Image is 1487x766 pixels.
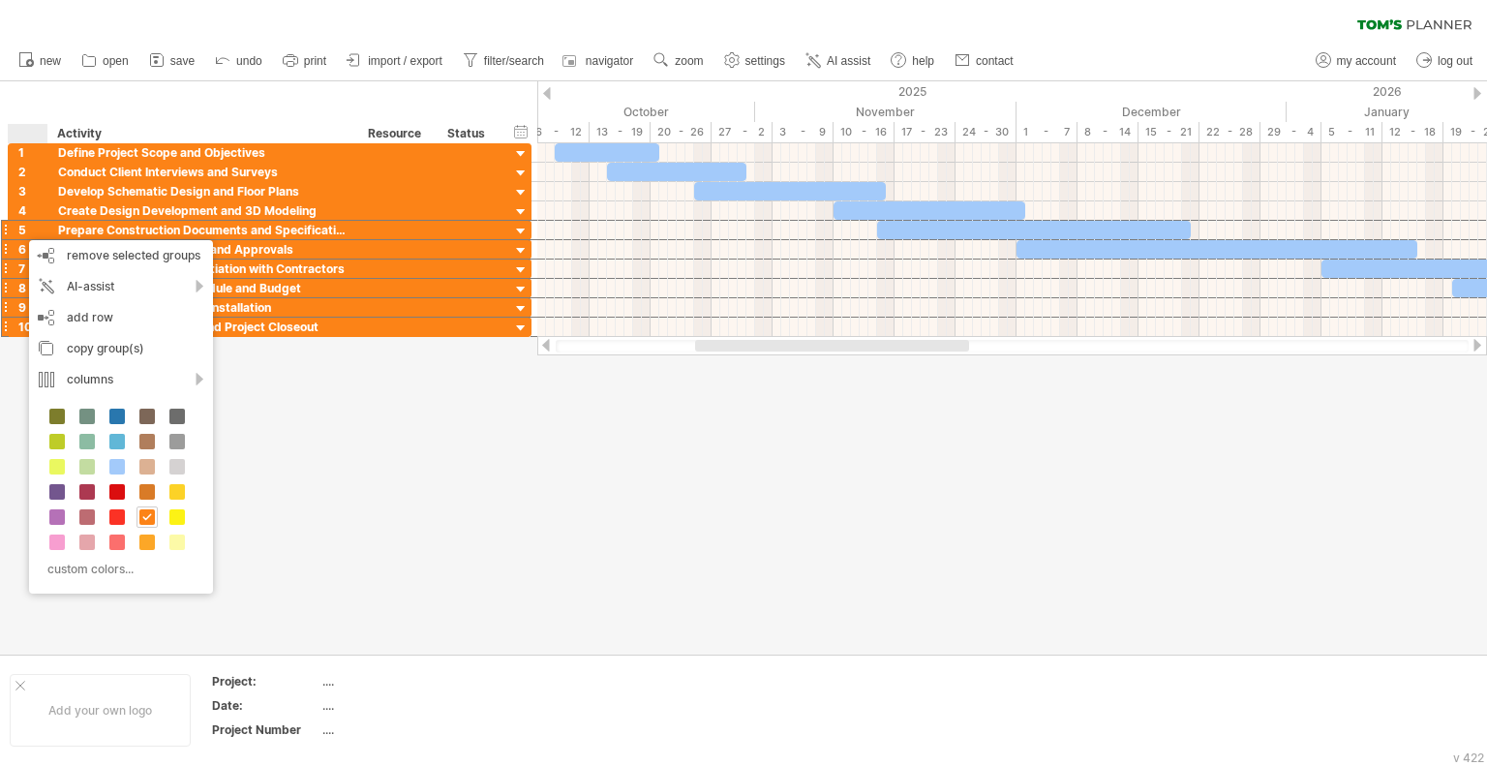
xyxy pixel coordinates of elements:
div: Conduct Client Interviews and Surveys [58,163,349,181]
span: my account [1337,54,1396,68]
a: zoom [649,48,709,74]
div: Activity [57,124,348,143]
div: 24 - 30 [956,122,1017,142]
div: custom colors... [39,556,197,582]
div: 2 [18,163,47,181]
a: AI assist [801,48,876,74]
div: 8 [18,279,47,297]
span: zoom [675,54,703,68]
div: 12 - 18 [1382,122,1443,142]
div: Prepare Construction Documents and Specifications [58,221,349,239]
a: import / export [342,48,448,74]
div: Develop Schematic Design and Floor Plans [58,182,349,200]
a: my account [1311,48,1402,74]
div: columns [29,364,213,395]
a: navigator [560,48,639,74]
span: save [170,54,195,68]
div: 1 - 7 [1017,122,1077,142]
div: 20 - 26 [651,122,712,142]
span: log out [1438,54,1472,68]
span: contact [976,54,1014,68]
div: .... [322,721,485,738]
div: .... [322,697,485,714]
div: 1 [18,143,47,162]
a: save [144,48,200,74]
div: October 2025 [485,102,755,122]
div: 10 [18,318,47,336]
span: filter/search [484,54,544,68]
a: print [278,48,332,74]
div: 5 - 11 [1321,122,1382,142]
div: 9 [18,298,47,317]
div: Add your own logo [10,674,191,747]
div: 29 - 4 [1260,122,1321,142]
div: Project: [212,673,319,689]
div: Project Number [212,721,319,738]
a: contact [950,48,1019,74]
div: November 2025 [755,102,1017,122]
div: 10 - 16 [834,122,895,142]
div: Date: [212,697,319,714]
span: AI assist [827,54,870,68]
div: v 422 [1453,751,1484,765]
a: open [76,48,135,74]
span: remove selected groups [67,248,200,262]
div: 6 [18,240,47,259]
a: settings [719,48,791,74]
div: 7 [18,260,47,278]
a: log out [1411,48,1478,74]
span: open [103,54,129,68]
a: filter/search [458,48,550,74]
a: new [14,48,67,74]
div: AI-assist [29,271,213,302]
span: help [912,54,934,68]
span: undo [236,54,262,68]
span: new [40,54,61,68]
div: Define Project Scope and Objectives [58,143,349,162]
div: 5 [18,221,47,239]
div: 27 - 2 [712,122,773,142]
div: Create Design Development and 3D Modeling [58,201,349,220]
div: 17 - 23 [895,122,956,142]
div: December 2025 [1017,102,1287,122]
div: 6 - 12 [529,122,590,142]
div: 3 [18,182,47,200]
div: add row [29,302,213,333]
div: 4 [18,201,47,220]
div: 13 - 19 [590,122,651,142]
span: print [304,54,326,68]
div: 3 - 9 [773,122,834,142]
a: undo [210,48,268,74]
div: .... [322,673,485,689]
div: Resource [368,124,427,143]
span: settings [745,54,785,68]
span: import / export [368,54,442,68]
div: 8 - 14 [1077,122,1138,142]
div: Status [447,124,490,143]
a: help [886,48,940,74]
div: 22 - 28 [1199,122,1260,142]
div: 15 - 21 [1138,122,1199,142]
div: copy group(s) [29,333,213,364]
span: navigator [586,54,633,68]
